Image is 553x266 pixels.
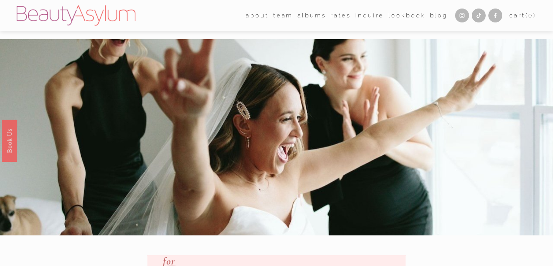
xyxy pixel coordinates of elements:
span: team [273,10,293,21]
a: Book Us [2,119,17,161]
a: Inquire [355,10,384,22]
span: ( ) [526,12,536,19]
span: about [246,10,269,21]
img: Beauty Asylum | Bridal Hair &amp; Makeup Charlotte &amp; Atlanta [17,5,135,26]
a: Instagram [455,9,469,22]
a: Blog [430,10,448,22]
a: Lookbook [389,10,426,22]
a: 0 items in cart [509,10,536,21]
a: Rates [330,10,351,22]
a: Facebook [488,9,502,22]
a: folder dropdown [273,10,293,22]
a: TikTok [472,9,486,22]
a: albums [298,10,326,22]
span: 0 [528,12,533,19]
a: folder dropdown [246,10,269,22]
